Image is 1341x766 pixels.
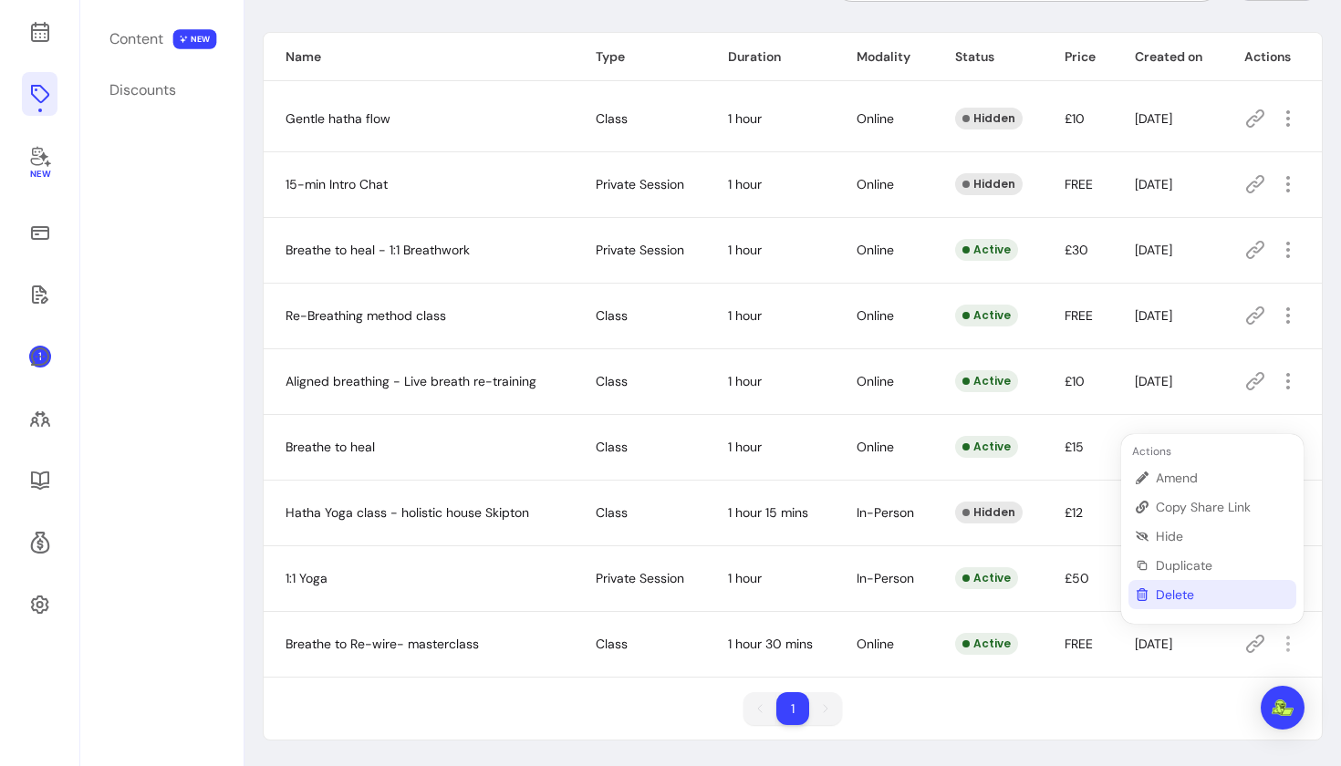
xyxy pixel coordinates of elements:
[596,176,684,192] span: Private Session
[596,504,628,521] span: Class
[286,242,470,258] span: Breathe to heal - 1:1 Breathwork
[734,683,851,734] nav: pagination navigation
[1065,504,1083,521] span: £12
[857,504,914,521] span: In-Person
[286,504,529,521] span: Hatha Yoga class - holistic house Skipton
[955,173,1023,195] div: Hidden
[1156,556,1289,574] span: Duplicate
[1065,242,1088,258] span: £30
[286,570,327,586] span: 1:1 Yoga
[1065,110,1085,127] span: £10
[596,110,628,127] span: Class
[22,273,57,316] a: Waivers
[1128,444,1171,459] span: Actions
[596,307,628,324] span: Class
[857,439,894,455] span: Online
[955,108,1023,129] div: Hidden
[173,29,217,49] span: NEW
[728,636,813,652] span: 1 hour 30 mins
[776,692,809,725] li: pagination item 1 active
[728,176,762,192] span: 1 hour
[286,110,390,127] span: Gentle hatha flow
[857,110,894,127] span: Online
[955,502,1023,523] div: Hidden
[1222,33,1322,81] th: Actions
[22,459,57,502] a: Resources
[857,307,894,324] span: Online
[1065,570,1089,586] span: £50
[728,504,808,521] span: 1 hour 15 mins
[99,68,224,112] a: Discounts
[1135,242,1172,258] span: [DATE]
[1135,307,1172,324] span: [DATE]
[1065,307,1093,324] span: FREE
[286,176,388,192] span: 15-min Intro Chat
[596,439,628,455] span: Class
[728,307,762,324] span: 1 hour
[1065,439,1084,455] span: £15
[728,110,762,127] span: 1 hour
[706,33,835,81] th: Duration
[857,373,894,389] span: Online
[728,439,762,455] span: 1 hour
[286,636,479,652] span: Breathe to Re-wire- masterclass
[955,567,1018,589] div: Active
[22,583,57,626] a: Settings
[1135,176,1172,192] span: [DATE]
[22,211,57,254] a: Sales
[955,239,1018,261] div: Active
[955,305,1018,326] div: Active
[286,307,446,324] span: Re-Breathing method class
[933,33,1043,81] th: Status
[286,439,375,455] span: Breathe to heal
[286,373,536,389] span: Aligned breathing - Live breath re-training
[857,636,894,652] span: Online
[22,521,57,564] a: Refer & Earn
[22,72,57,116] a: Offerings
[99,17,224,61] a: Content
[22,134,57,192] a: My Co-Founder
[857,570,914,586] span: In-Person
[1135,110,1172,127] span: [DATE]
[109,28,163,50] div: Content
[728,570,762,586] span: 1 hour
[29,169,49,181] span: New
[955,633,1018,655] div: Active
[1261,686,1305,730] div: Open Intercom Messenger
[596,242,684,258] span: Private Session
[1043,33,1112,81] th: Price
[857,242,894,258] span: Online
[955,370,1018,392] div: Active
[835,33,933,81] th: Modality
[1065,176,1093,192] span: FREE
[596,636,628,652] span: Class
[264,33,574,81] th: Name
[1135,636,1172,652] span: [DATE]
[1113,33,1222,81] th: Created on
[1156,469,1289,487] span: Amend
[22,10,57,54] a: Calendar
[955,436,1018,458] div: Active
[1156,585,1289,604] span: Delete
[596,373,628,389] span: Class
[857,176,894,192] span: Online
[728,242,762,258] span: 1 hour
[22,335,57,378] a: My Messages
[1065,636,1093,652] span: FREE
[596,570,684,586] span: Private Session
[1156,498,1289,516] span: Copy Share Link
[1156,527,1289,545] span: Hide
[22,397,57,440] a: Clients
[1135,373,1172,389] span: [DATE]
[1065,373,1085,389] span: £10
[109,79,176,101] div: Discounts
[728,373,762,389] span: 1 hour
[574,33,706,81] th: Type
